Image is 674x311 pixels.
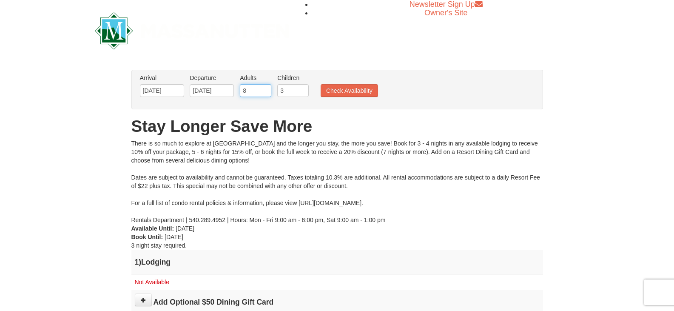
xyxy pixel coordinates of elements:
[165,234,183,240] span: [DATE]
[135,279,169,285] span: Not Available
[135,258,540,266] h4: 1 Lodging
[321,84,378,97] button: Check Availability
[131,225,174,232] strong: Available Until:
[135,298,540,306] h4: Add Optional $50 Dining Gift Card
[95,12,290,49] img: Massanutten Resort Logo
[139,258,141,266] span: )
[240,74,271,82] label: Adults
[176,225,194,232] span: [DATE]
[131,234,163,240] strong: Book Until:
[95,20,290,40] a: Massanutten Resort
[140,74,184,82] label: Arrival
[277,74,309,82] label: Children
[424,9,467,17] a: Owner's Site
[131,118,543,135] h1: Stay Longer Save More
[131,242,187,249] span: 3 night stay required.
[190,74,234,82] label: Departure
[131,139,543,224] div: There is so much to explore at [GEOGRAPHIC_DATA] and the longer you stay, the more you save! Book...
